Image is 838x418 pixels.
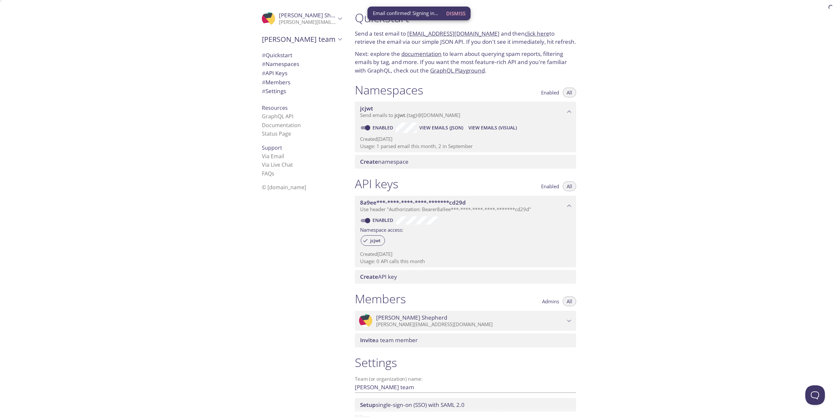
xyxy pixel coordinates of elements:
[444,7,468,20] button: Dismiss
[360,401,465,409] span: single-sign-on (SSO) with SAML 2.0
[372,217,396,223] a: Enabled
[563,88,576,97] button: All
[360,158,409,165] span: namespace
[257,87,347,96] div: Team Settings
[262,87,286,95] span: Settings
[360,336,375,344] span: Invite
[360,112,460,118] span: Send emails to . {tag} @[DOMAIN_NAME]
[355,292,406,306] h1: Members
[538,296,563,306] button: Admins
[262,130,291,137] a: Status Page
[355,398,576,412] div: Setup SSO
[372,125,396,131] a: Enabled
[355,311,576,331] div: Stuart Shepherd
[430,67,485,74] a: GraphQL Playground
[366,238,385,243] span: jcjwt
[262,122,301,129] a: Documentation
[537,181,563,191] button: Enabled
[262,51,292,59] span: Quickstart
[394,112,405,118] span: jcjwt
[355,83,423,97] h1: Namespaces
[279,19,336,25] p: [PERSON_NAME][EMAIL_ADDRESS][DOMAIN_NAME]
[360,158,378,165] span: Create
[262,78,290,86] span: Members
[355,270,576,284] div: Create API Key
[401,50,442,58] a: documentation
[355,10,576,25] h1: Quickstart
[262,35,336,44] span: [PERSON_NAME] team
[373,10,438,17] span: Email confirmed! Signing in...
[262,113,293,120] a: GraphQL API
[355,333,576,347] div: Invite a team member
[417,123,466,133] button: View Emails (JSON)
[262,153,284,160] a: Via Email
[360,401,376,409] span: Setup
[262,60,265,68] span: #
[361,235,385,246] div: jcjwt
[376,321,565,328] p: [PERSON_NAME][EMAIL_ADDRESS][DOMAIN_NAME]
[355,102,576,122] div: jcjwt namespace
[525,30,549,37] a: click here
[563,296,576,306] button: All
[272,170,274,177] span: s
[355,355,576,370] h1: Settings
[360,258,571,265] p: Usage: 0 API calls this month
[360,273,378,280] span: Create
[446,9,465,18] span: Dismiss
[468,124,517,132] span: View Emails (Visual)
[257,69,347,78] div: API Keys
[262,184,306,191] span: © [DOMAIN_NAME]
[355,376,423,381] label: Team (or organization) name:
[360,273,397,280] span: API key
[262,104,288,111] span: Resources
[355,155,576,169] div: Create namespace
[262,170,274,177] a: FAQ
[257,31,347,48] div: Stuart's team
[257,8,347,29] div: Stuart Shepherd
[355,176,398,191] h1: API keys
[355,29,576,46] p: Send a test email to and then to retrieve the email via our simple JSON API. If you don't see it ...
[262,69,265,77] span: #
[563,181,576,191] button: All
[257,78,347,87] div: Members
[360,105,373,112] span: jcjwt
[360,336,418,344] span: a team member
[360,136,571,142] p: Created [DATE]
[257,51,347,60] div: Quickstart
[376,314,447,321] span: [PERSON_NAME] Shepherd
[262,69,287,77] span: API Keys
[262,161,293,168] a: Via Live Chat
[407,30,500,37] a: [EMAIL_ADDRESS][DOMAIN_NAME]
[360,251,571,258] p: Created [DATE]
[466,123,519,133] button: View Emails (Visual)
[419,124,463,132] span: View Emails (JSON)
[257,59,347,69] div: Namespaces
[360,143,571,150] p: Usage: 1 parsed email this month, 2 in September
[262,144,282,151] span: Support
[279,11,350,19] span: [PERSON_NAME] Shepherd
[262,87,265,95] span: #
[262,60,299,68] span: Namespaces
[537,88,563,97] button: Enabled
[355,50,576,75] p: Next: explore the to learn about querying spam reports, filtering emails by tag, and more. If you...
[262,51,265,59] span: #
[360,225,403,234] label: Namespace access:
[262,78,265,86] span: #
[805,385,825,405] iframe: Help Scout Beacon - Open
